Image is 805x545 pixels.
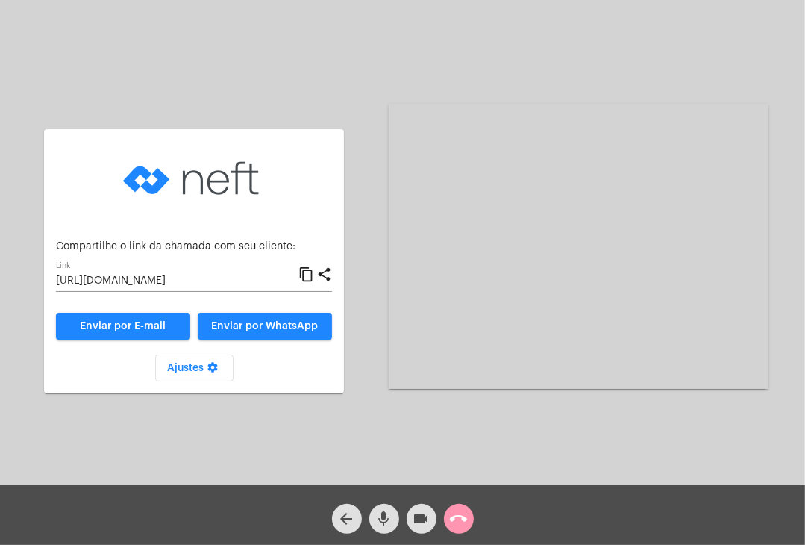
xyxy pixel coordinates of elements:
span: Ajustes [167,363,222,373]
mat-icon: mic [375,510,393,528]
mat-icon: call_end [450,510,468,528]
mat-icon: share [316,266,332,284]
p: Compartilhe o link da chamada com seu cliente: [56,241,332,252]
button: Ajustes [155,355,234,381]
button: Enviar por WhatsApp [198,313,332,340]
a: Enviar por E-mail [56,313,190,340]
img: logo-neft-novo-2.png [119,141,269,216]
mat-icon: videocam [413,510,430,528]
mat-icon: arrow_back [338,510,356,528]
mat-icon: content_copy [298,266,314,284]
span: Enviar por WhatsApp [212,321,319,331]
span: Enviar por E-mail [81,321,166,331]
mat-icon: settings [204,361,222,379]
